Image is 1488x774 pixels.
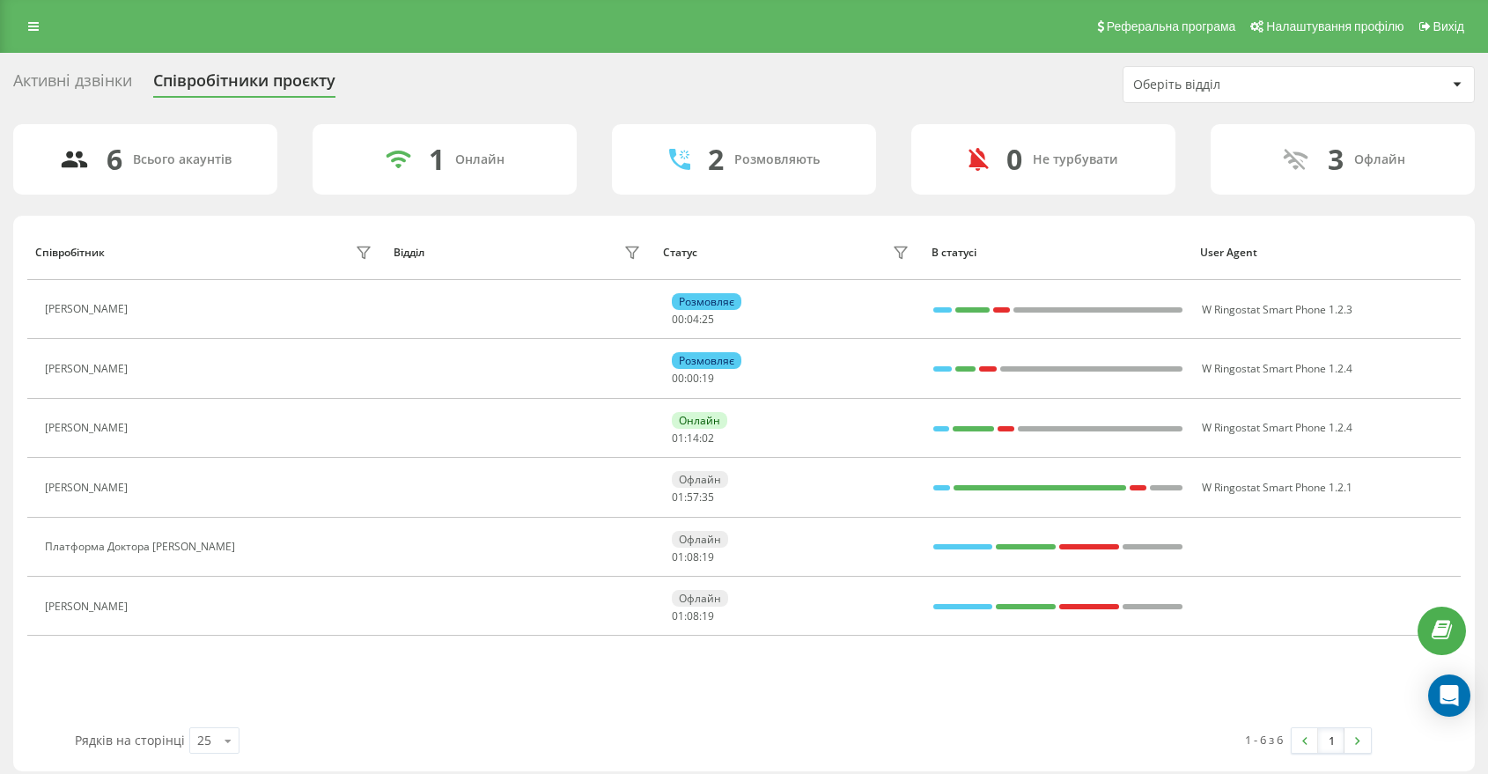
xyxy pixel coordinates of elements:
span: 00 [672,371,684,386]
a: 1 [1318,728,1344,753]
div: Офлайн [672,471,728,488]
div: Статус [663,247,697,259]
span: Вихід [1433,19,1464,33]
div: : : [672,610,714,623]
div: Не турбувати [1033,152,1118,167]
span: 02 [702,431,714,446]
div: 1 [429,143,445,176]
span: 01 [672,431,684,446]
div: Офлайн [672,531,728,548]
div: 1 - 6 з 6 [1245,731,1283,748]
span: Налаштування профілю [1266,19,1403,33]
div: Розмовляє [672,352,741,369]
span: 01 [672,549,684,564]
div: Офлайн [1354,152,1405,167]
div: Платформа Доктора [PERSON_NAME] [45,541,239,553]
div: 2 [708,143,724,176]
span: W Ringostat Smart Phone 1.2.1 [1202,480,1352,495]
span: 14 [687,431,699,446]
div: Оберіть відділ [1133,77,1344,92]
div: Розмовляє [672,293,741,310]
div: Open Intercom Messenger [1428,674,1470,717]
div: Співробітник [35,247,105,259]
span: W Ringostat Smart Phone 1.2.3 [1202,302,1352,317]
div: 25 [197,732,211,749]
div: [PERSON_NAME] [45,363,132,375]
div: 6 [107,143,122,176]
span: 00 [687,371,699,386]
div: Онлайн [672,412,727,429]
div: [PERSON_NAME] [45,303,132,315]
div: Офлайн [672,590,728,607]
div: User Agent [1200,247,1452,259]
span: Реферальна програма [1107,19,1236,33]
span: 19 [702,371,714,386]
div: Відділ [394,247,424,259]
div: Онлайн [455,152,505,167]
div: Співробітники проєкту [153,71,335,99]
div: : : [672,551,714,564]
div: : : [672,372,714,385]
span: 19 [702,608,714,623]
span: W Ringostat Smart Phone 1.2.4 [1202,420,1352,435]
span: 00 [672,312,684,327]
span: 08 [687,549,699,564]
div: [PERSON_NAME] [45,601,132,613]
div: [PERSON_NAME] [45,422,132,434]
span: 08 [687,608,699,623]
span: 04 [687,312,699,327]
div: : : [672,313,714,326]
div: [PERSON_NAME] [45,482,132,494]
span: 35 [702,490,714,505]
div: : : [672,432,714,445]
span: 25 [702,312,714,327]
div: В статусі [932,247,1183,259]
span: 01 [672,490,684,505]
div: 0 [1006,143,1022,176]
span: 19 [702,549,714,564]
div: Активні дзвінки [13,71,132,99]
div: 3 [1328,143,1344,176]
span: Рядків на сторінці [75,732,185,748]
span: 57 [687,490,699,505]
div: Всього акаунтів [133,152,232,167]
div: : : [672,491,714,504]
div: Розмовляють [734,152,820,167]
span: W Ringostat Smart Phone 1.2.4 [1202,361,1352,376]
span: 01 [672,608,684,623]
